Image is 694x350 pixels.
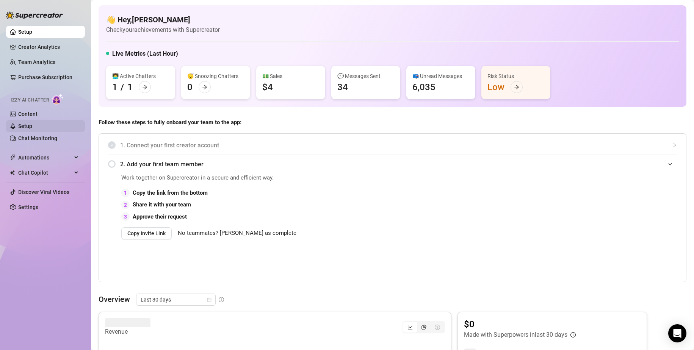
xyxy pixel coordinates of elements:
div: 6,035 [412,81,436,93]
div: 2 [121,201,130,209]
a: Team Analytics [18,59,55,65]
article: Revenue [105,327,150,336]
span: Chat Copilot [18,167,72,179]
a: Creator Analytics [18,41,79,53]
div: segmented control [403,321,445,333]
iframe: Adding Team Members [525,173,677,270]
a: Setup [18,29,32,35]
span: Work together on Supercreator in a secure and efficient way. [121,173,506,183]
a: Purchase Subscription [18,74,72,80]
div: 😴 Snoozing Chatters [187,72,244,80]
div: 1 [112,81,117,93]
img: logo-BBDzfeDw.svg [6,11,63,19]
span: No teammates? [PERSON_NAME] as complete [178,229,296,238]
img: AI Chatter [52,94,64,105]
div: 1. Connect your first creator account [108,136,677,155]
a: Settings [18,204,38,210]
article: Overview [99,294,130,305]
div: 3 [121,212,130,221]
a: Content [18,111,38,117]
h4: 👋 Hey, [PERSON_NAME] [106,14,220,25]
span: Copy Invite Link [127,230,166,236]
span: dollar-circle [435,325,440,330]
span: expanded [668,162,672,166]
article: $0 [464,318,576,330]
span: pie-chart [421,325,426,330]
article: Made with Superpowers in last 30 days [464,330,567,339]
div: 34 [337,81,348,93]
span: 2. Add your first team member [120,159,677,169]
span: Last 30 days [141,294,211,305]
span: calendar [207,297,211,302]
div: 1 [127,81,133,93]
span: arrow-right [514,84,519,90]
span: Izzy AI Chatter [11,97,49,104]
div: 👩‍💻 Active Chatters [112,72,169,80]
div: 💬 Messages Sent [337,72,394,80]
strong: Share it with your team [133,201,191,208]
span: info-circle [219,297,224,302]
div: 💵 Sales [262,72,319,80]
span: 1. Connect your first creator account [120,141,677,150]
span: arrow-right [142,84,147,90]
span: arrow-right [202,84,207,90]
img: Chat Copilot [10,170,15,175]
button: Copy Invite Link [121,227,172,239]
span: Automations [18,152,72,164]
div: $4 [262,81,273,93]
strong: Approve their request [133,213,187,220]
a: Discover Viral Videos [18,189,69,195]
strong: Copy the link from the bottom [133,189,208,196]
span: line-chart [407,325,413,330]
div: 0 [187,81,193,93]
div: 2. Add your first team member [108,155,677,173]
span: thunderbolt [10,155,16,161]
span: collapsed [672,143,677,147]
div: Risk Status [487,72,544,80]
a: Setup [18,123,32,129]
div: 📪 Unread Messages [412,72,469,80]
h5: Live Metrics (Last Hour) [112,49,178,58]
article: Check your achievements with Supercreator [106,25,220,34]
div: Open Intercom Messenger [668,324,686,342]
a: Chat Monitoring [18,135,57,141]
strong: Follow these steps to fully onboard your team to the app: [99,119,241,126]
div: 1 [121,189,130,197]
span: info-circle [570,332,576,337]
